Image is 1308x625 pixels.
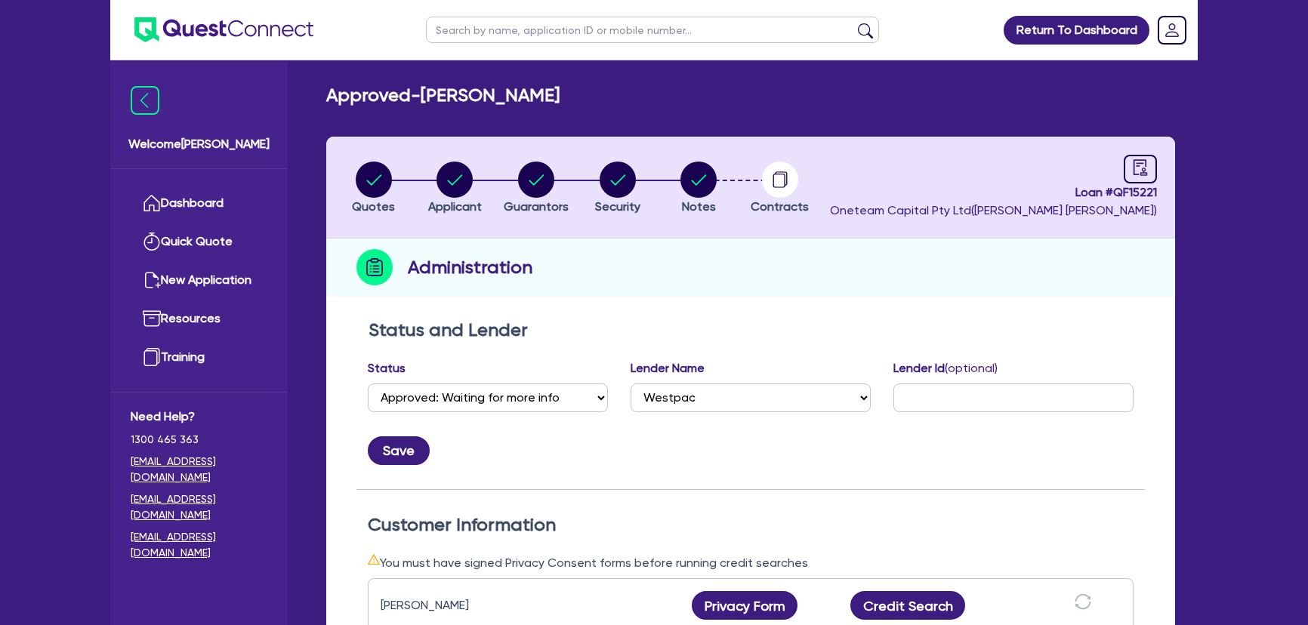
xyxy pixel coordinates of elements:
[408,254,532,281] h2: Administration
[369,319,1133,341] h2: Status and Lender
[351,161,396,217] button: Quotes
[143,271,161,289] img: new-application
[850,591,965,620] button: Credit Search
[356,249,393,285] img: step-icon
[595,199,640,214] span: Security
[131,261,267,300] a: New Application
[682,199,716,214] span: Notes
[131,223,267,261] a: Quick Quote
[143,309,161,328] img: resources
[1004,16,1149,45] a: Return To Dashboard
[131,491,267,523] a: [EMAIL_ADDRESS][DOMAIN_NAME]
[893,359,998,377] label: Lender Id
[134,17,313,42] img: quest-connect-logo-blue
[504,199,569,214] span: Guarantors
[368,359,406,377] label: Status
[945,361,998,375] span: (optional)
[368,514,1134,536] h2: Customer Information
[594,161,641,217] button: Security
[128,135,270,153] span: Welcome [PERSON_NAME]
[368,553,380,565] span: warning
[426,17,879,43] input: Search by name, application ID or mobile number...
[131,338,267,377] a: Training
[830,203,1157,217] span: Oneteam Capital Pty Ltd ( [PERSON_NAME] [PERSON_NAME] )
[131,86,159,115] img: icon-menu-close
[503,161,569,217] button: Guarantors
[131,184,267,223] a: Dashboard
[143,232,161,251] img: quick-quote
[131,432,267,448] span: 1300 465 363
[131,408,267,426] span: Need Help?
[326,85,560,106] h2: Approved - [PERSON_NAME]
[1075,593,1091,610] span: sync
[751,199,809,214] span: Contracts
[830,183,1157,202] span: Loan # QF15221
[131,529,267,561] a: [EMAIL_ADDRESS][DOMAIN_NAME]
[131,300,267,338] a: Resources
[352,199,395,214] span: Quotes
[680,161,717,217] button: Notes
[631,359,705,377] label: Lender Name
[368,553,1134,572] div: You must have signed Privacy Consent forms before running credit searches
[750,161,810,217] button: Contracts
[1124,155,1157,183] a: audit
[692,591,797,620] button: Privacy Form
[428,199,482,214] span: Applicant
[143,348,161,366] img: training
[131,454,267,485] a: [EMAIL_ADDRESS][DOMAIN_NAME]
[1152,11,1192,50] a: Dropdown toggle
[381,596,569,614] div: [PERSON_NAME]
[368,436,430,465] button: Save
[427,161,483,217] button: Applicant
[1070,593,1096,619] button: sync
[1132,159,1149,176] span: audit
